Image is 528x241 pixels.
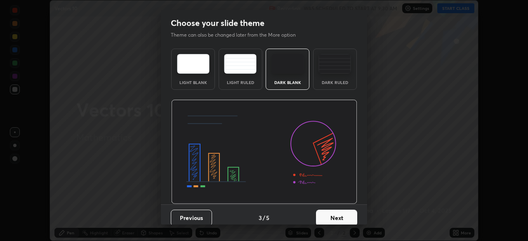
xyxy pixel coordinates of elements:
p: Theme can also be changed later from the More option [171,31,304,39]
img: lightRuledTheme.5fabf969.svg [224,54,257,74]
img: darkRuledTheme.de295e13.svg [318,54,351,74]
div: Dark Ruled [318,80,351,84]
img: darkThemeBanner.d06ce4a2.svg [171,100,357,204]
div: Light Blank [177,80,210,84]
div: Light Ruled [224,80,257,84]
h4: 5 [266,213,269,222]
h2: Choose your slide theme [171,18,264,28]
h4: / [263,213,265,222]
div: Dark Blank [271,80,304,84]
button: Previous [171,210,212,226]
img: lightTheme.e5ed3b09.svg [177,54,210,74]
h4: 3 [259,213,262,222]
img: darkTheme.f0cc69e5.svg [271,54,304,74]
button: Next [316,210,357,226]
